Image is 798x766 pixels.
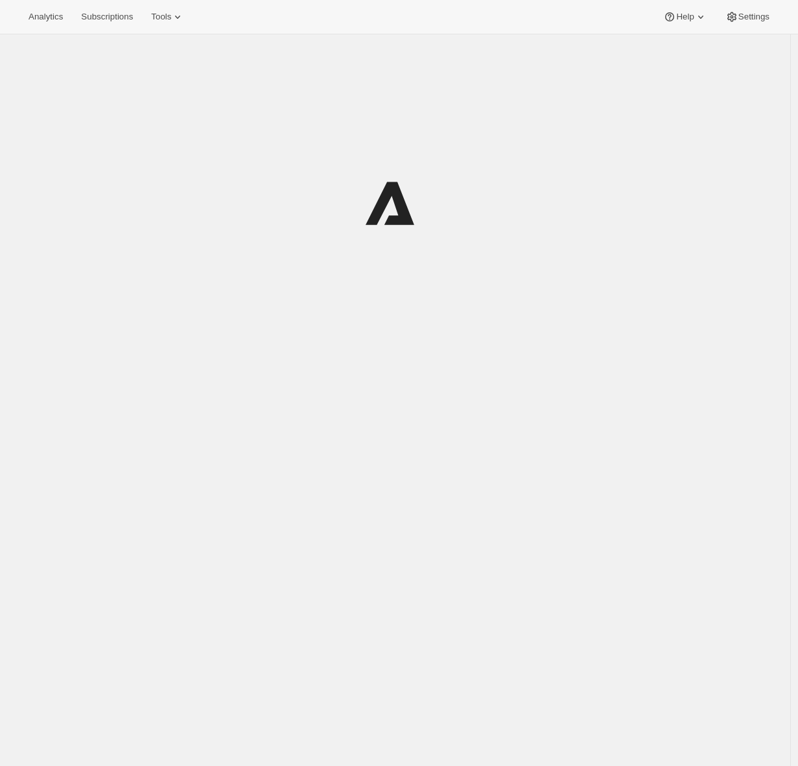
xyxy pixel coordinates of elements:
[73,8,141,26] button: Subscriptions
[738,12,769,22] span: Settings
[21,8,71,26] button: Analytics
[29,12,63,22] span: Analytics
[151,12,171,22] span: Tools
[718,8,777,26] button: Settings
[143,8,192,26] button: Tools
[655,8,714,26] button: Help
[81,12,133,22] span: Subscriptions
[676,12,694,22] span: Help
